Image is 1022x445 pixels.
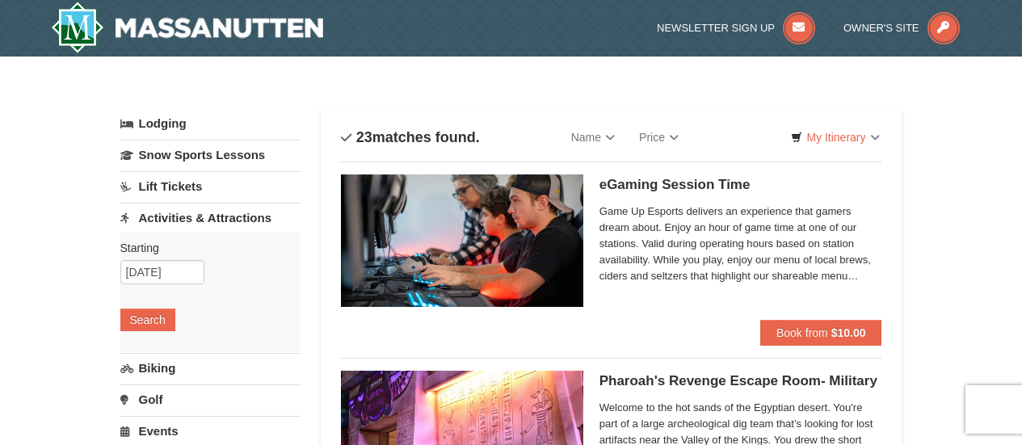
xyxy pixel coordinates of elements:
button: Search [120,309,175,331]
h5: Pharoah's Revenge Escape Room- Military [599,373,882,389]
a: My Itinerary [780,125,890,149]
a: Snow Sports Lessons [120,140,301,170]
a: Name [559,121,627,153]
a: Lift Tickets [120,171,301,201]
span: Newsletter Sign Up [657,22,775,34]
a: Newsletter Sign Up [657,22,815,34]
a: Activities & Attractions [120,203,301,233]
button: Book from $10.00 [760,320,882,346]
span: Book from [776,326,828,339]
span: Owner's Site [843,22,919,34]
a: Lodging [120,109,301,138]
h4: matches found. [341,129,480,145]
a: Owner's Site [843,22,960,34]
strong: $10.00 [831,326,866,339]
a: Massanutten Resort [51,2,324,53]
img: Massanutten Resort Logo [51,2,324,53]
img: 19664770-34-0b975b5b.jpg [341,174,583,307]
label: Starting [120,240,288,256]
span: 23 [356,129,372,145]
h5: eGaming Session Time [599,177,882,193]
span: Game Up Esports delivers an experience that gamers dream about. Enjoy an hour of game time at one... [599,204,882,284]
a: Golf [120,384,301,414]
a: Price [627,121,691,153]
a: Biking [120,353,301,383]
